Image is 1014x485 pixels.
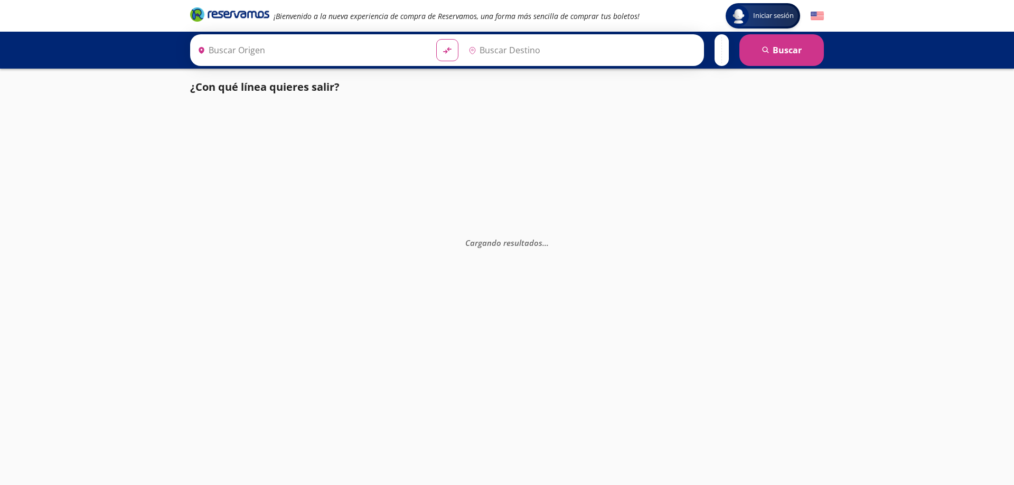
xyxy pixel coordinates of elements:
[544,237,547,248] span: .
[749,11,798,21] span: Iniciar sesión
[274,11,640,21] em: ¡Bienvenido a la nueva experiencia de compra de Reservamos, una forma más sencilla de comprar tus...
[465,237,549,248] em: Cargando resultados
[811,9,824,23] button: English
[547,237,549,248] span: .
[190,6,269,25] a: Brand Logo
[464,37,699,63] input: Buscar Destino
[193,37,428,63] input: Buscar Origen
[542,237,544,248] span: .
[190,6,269,22] i: Brand Logo
[190,79,340,95] p: ¿Con qué línea quieres salir?
[739,34,824,66] button: Buscar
